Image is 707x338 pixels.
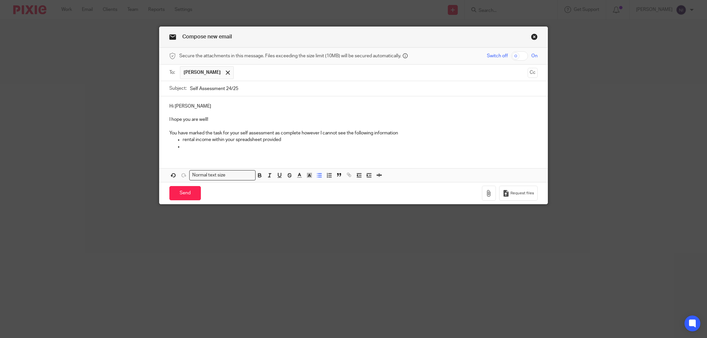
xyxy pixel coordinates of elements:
button: Request files [499,186,538,201]
a: Close this dialog window [531,33,538,42]
span: Secure the attachments in this message. Files exceeding the size limit (10MB) will be secured aut... [179,53,401,59]
span: On [531,53,538,59]
input: Send [169,186,201,200]
div: Search for option [189,170,256,180]
input: Search for option [228,172,252,179]
p: You have marked the task for your self assessment as complete however I cannot see the following ... [169,130,538,136]
label: Subject: [169,85,187,92]
span: [PERSON_NAME] [184,69,221,76]
button: Cc [528,68,538,78]
span: Switch off [487,53,508,59]
p: Hi [PERSON_NAME] [169,103,538,110]
p: I hope you are well! [169,116,538,123]
span: Normal text size [191,172,227,179]
p: rental income within your spreadsheet provided [183,136,538,143]
span: Request files [510,191,534,196]
span: Compose new email [182,34,232,39]
label: To: [169,69,177,76]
